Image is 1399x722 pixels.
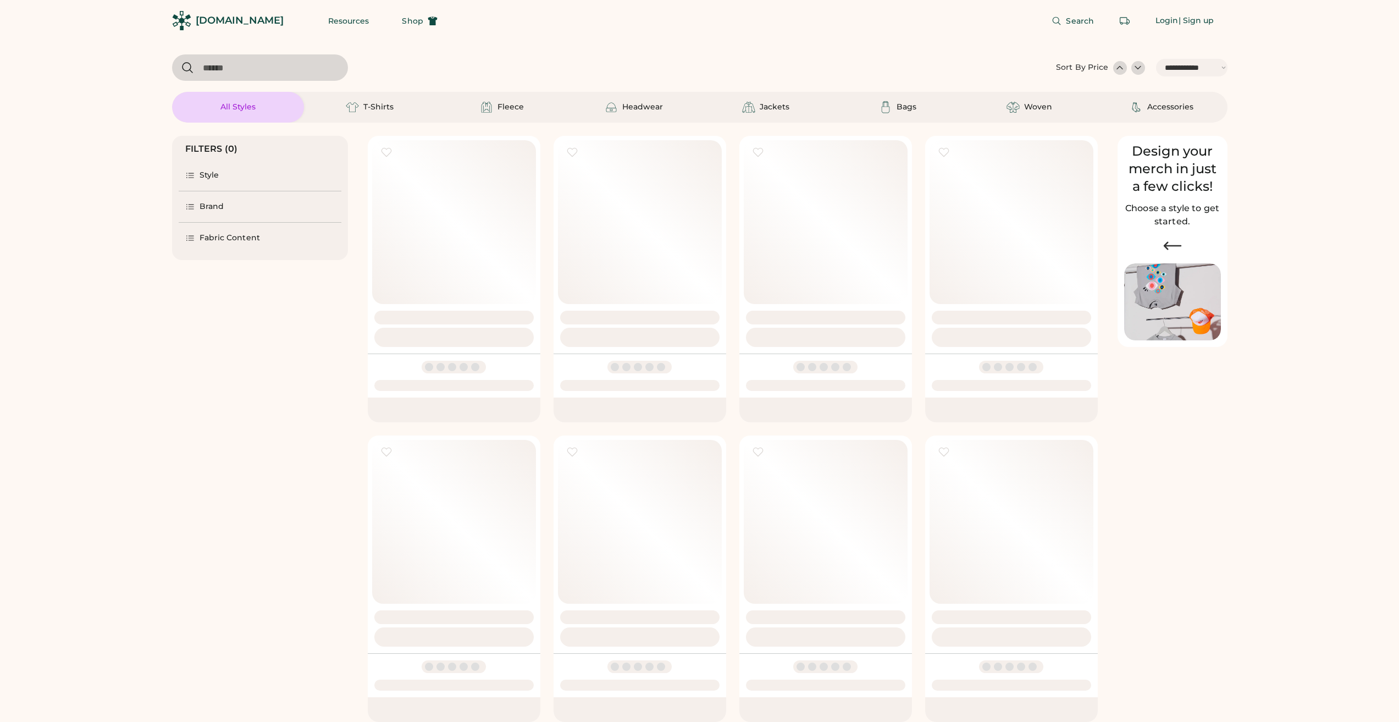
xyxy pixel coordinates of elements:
div: T-Shirts [363,102,394,113]
div: Brand [200,201,224,212]
div: Headwear [622,102,663,113]
span: Shop [402,17,423,25]
img: T-Shirts Icon [346,101,359,114]
div: FILTERS (0) [185,142,238,156]
div: Fleece [497,102,524,113]
div: All Styles [220,102,256,113]
img: Woven Icon [1007,101,1020,114]
div: Accessories [1147,102,1193,113]
div: Woven [1024,102,1052,113]
img: Rendered Logo - Screens [172,11,191,30]
div: Fabric Content [200,233,260,244]
button: Retrieve an order [1114,10,1136,32]
img: Accessories Icon [1130,101,1143,114]
div: Bags [897,102,916,113]
img: Fleece Icon [480,101,493,114]
div: Jackets [760,102,789,113]
h2: Choose a style to get started. [1124,202,1221,228]
img: Bags Icon [879,101,892,114]
div: Login [1155,15,1179,26]
button: Search [1038,10,1107,32]
img: Headwear Icon [605,101,618,114]
button: Shop [389,10,450,32]
div: Sort By Price [1056,62,1108,73]
img: Jackets Icon [742,101,755,114]
div: [DOMAIN_NAME] [196,14,284,27]
span: Search [1066,17,1094,25]
img: Image of Lisa Congdon Eye Print on T-Shirt and Hat [1124,263,1221,341]
div: Style [200,170,219,181]
div: | Sign up [1179,15,1214,26]
div: Design your merch in just a few clicks! [1124,142,1221,195]
button: Resources [315,10,383,32]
